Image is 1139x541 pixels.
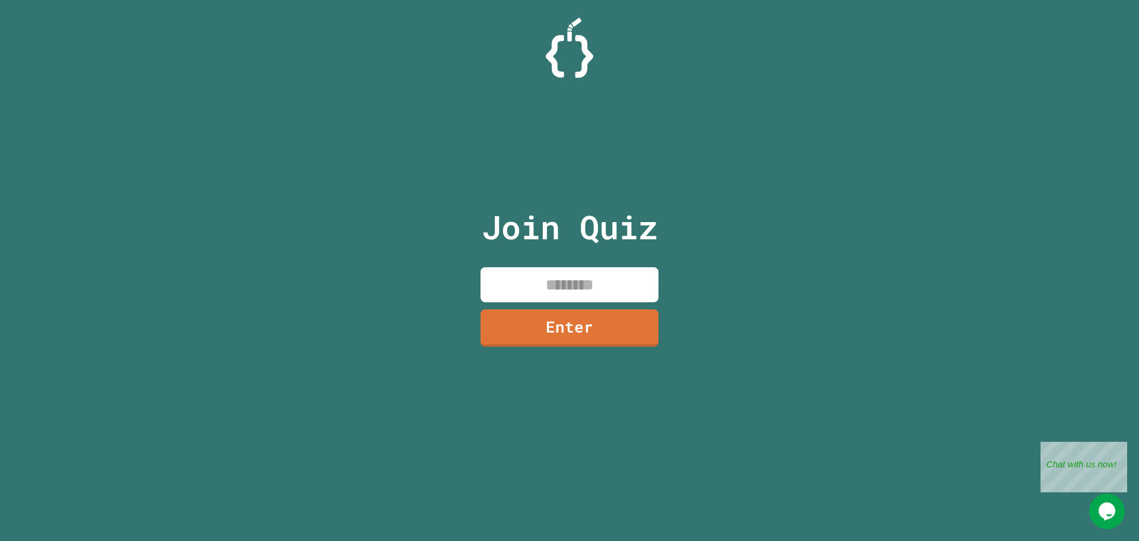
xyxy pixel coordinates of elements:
iframe: chat widget [1041,442,1127,492]
a: Enter [481,309,658,347]
img: Logo.svg [546,18,593,78]
p: Join Quiz [482,203,658,252]
iframe: chat widget [1089,493,1127,529]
